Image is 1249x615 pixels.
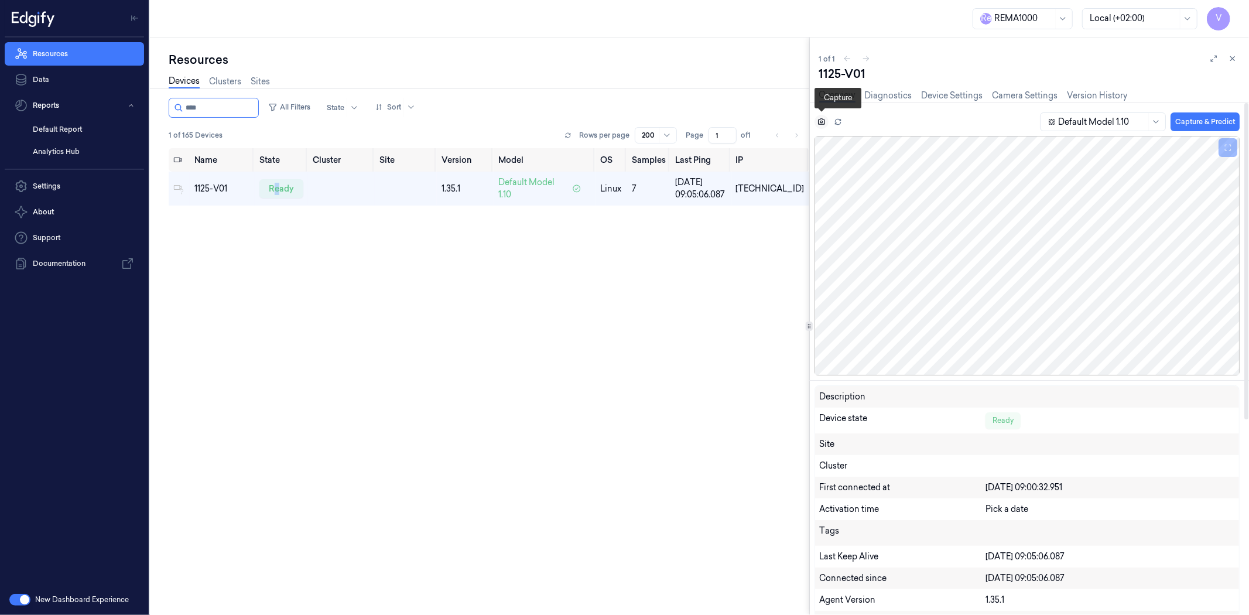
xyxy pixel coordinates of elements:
[820,572,985,585] div: Connected since
[820,503,985,515] div: Activation time
[5,252,144,275] a: Documentation
[5,94,144,117] button: Reports
[209,76,241,88] a: Clusters
[5,42,144,66] a: Resources
[264,98,315,117] button: All Filters
[255,148,308,172] th: State
[985,504,1028,514] span: Pick a date
[819,89,856,102] a: Overview
[820,481,985,494] div: First connected at
[5,226,144,250] a: Support
[1171,112,1240,131] button: Capture & Predict
[741,130,760,141] span: of 1
[675,176,726,201] div: [DATE] 09:05:06.087
[820,460,1234,472] div: Cluster
[865,90,912,102] a: Diagnostics
[1207,7,1230,30] button: V
[5,175,144,198] a: Settings
[820,525,985,541] div: Tags
[985,572,1234,585] div: [DATE] 09:05:06.087
[259,179,303,198] div: ready
[169,75,200,88] a: Devices
[23,119,144,139] a: Default Report
[736,183,805,195] div: [TECHNICAL_ID]
[194,183,250,195] div: 1125-V01
[819,54,836,64] span: 1 of 1
[442,183,488,195] div: 1.35.1
[1067,90,1128,102] a: Version History
[627,148,670,172] th: Samples
[600,183,622,195] p: linux
[308,148,375,172] th: Cluster
[169,52,809,68] div: Resources
[5,68,144,91] a: Data
[169,130,223,141] span: 1 of 165 Devices
[985,481,1234,494] div: [DATE] 09:00:32.951
[670,148,731,172] th: Last Ping
[580,130,630,141] p: Rows per page
[494,148,596,172] th: Model
[993,90,1058,102] a: Camera Settings
[686,130,704,141] span: Page
[980,13,992,25] span: R e
[375,148,437,172] th: Site
[922,90,983,102] a: Device Settings
[596,148,627,172] th: OS
[820,412,985,429] div: Device state
[731,148,809,172] th: IP
[985,551,1234,563] div: [DATE] 09:05:06.087
[437,148,493,172] th: Version
[820,438,1234,450] div: Site
[23,142,144,162] a: Analytics Hub
[820,551,985,563] div: Last Keep Alive
[632,183,666,195] div: 7
[769,127,805,143] nav: pagination
[820,594,985,606] div: Agent Version
[190,148,255,172] th: Name
[820,391,985,403] div: Description
[498,176,567,201] span: Default Model 1.10
[985,412,1021,429] div: Ready
[251,76,270,88] a: Sites
[819,66,1240,82] div: 1125-V01
[5,200,144,224] button: About
[985,594,1234,606] div: 1.35.1
[125,9,144,28] button: Toggle Navigation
